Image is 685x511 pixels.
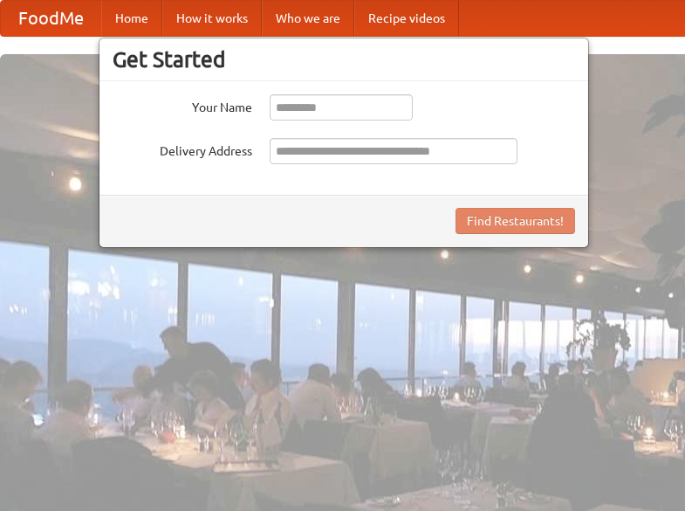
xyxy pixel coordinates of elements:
[262,1,354,36] a: Who we are
[113,46,575,73] h3: Get Started
[101,1,162,36] a: Home
[162,1,262,36] a: How it works
[113,94,252,116] label: Your Name
[1,1,101,36] a: FoodMe
[354,1,459,36] a: Recipe videos
[113,138,252,160] label: Delivery Address
[456,208,575,234] button: Find Restaurants!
